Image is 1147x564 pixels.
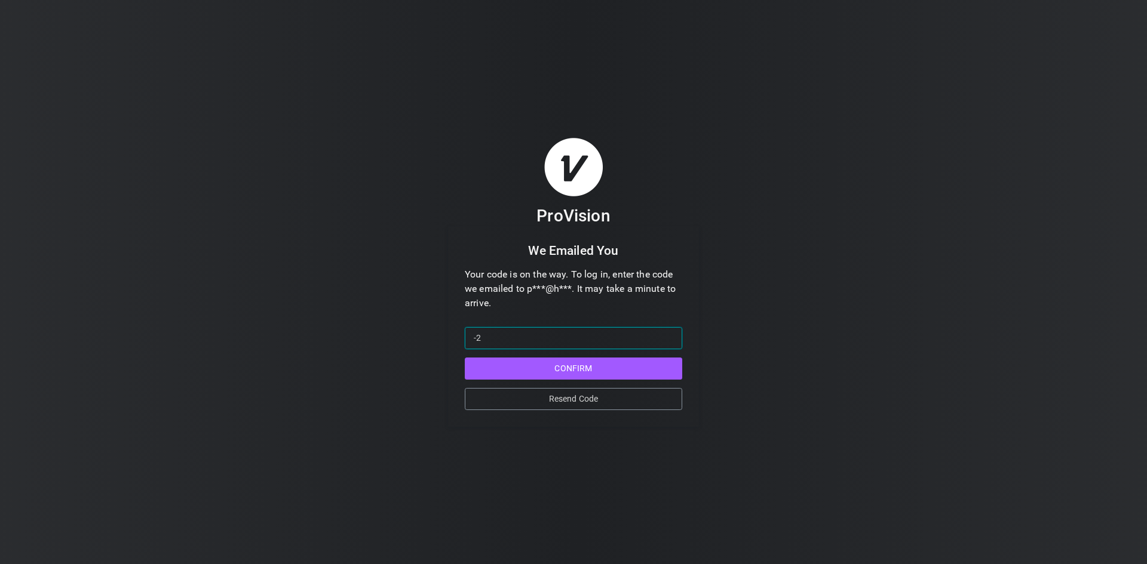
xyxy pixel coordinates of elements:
h4: We Emailed You [465,243,682,258]
input: Enter your Confirmation Code [465,327,682,349]
button: Confirm [465,357,682,380]
button: Resend Code [465,388,682,410]
p: Your code is on the way. To log in, enter the code we emailed to p***@h***. It may take a minute ... [465,267,682,310]
h3: ProVision [536,205,610,226]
